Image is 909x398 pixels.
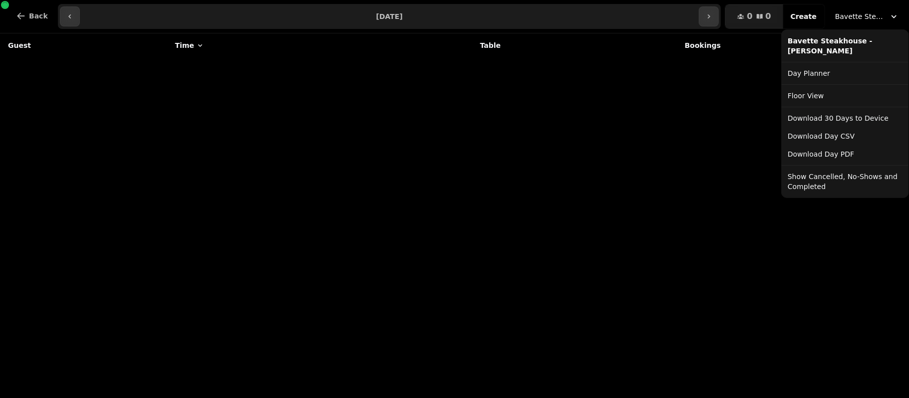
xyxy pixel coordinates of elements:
div: Bavette Steakhouse - [PERSON_NAME] [781,29,909,198]
button: Download 30 Days to Device [784,109,907,127]
a: Floor View [784,87,907,105]
button: Download Day PDF [784,145,907,163]
a: Day Planner [784,64,907,82]
button: Bavette Steakhouse - [PERSON_NAME] [829,7,905,25]
button: Show Cancelled, No-Shows and Completed [784,168,907,196]
div: Bavette Steakhouse - [PERSON_NAME] [784,32,907,60]
button: Download Day CSV [784,127,907,145]
span: Bavette Steakhouse - [PERSON_NAME] [835,11,885,21]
